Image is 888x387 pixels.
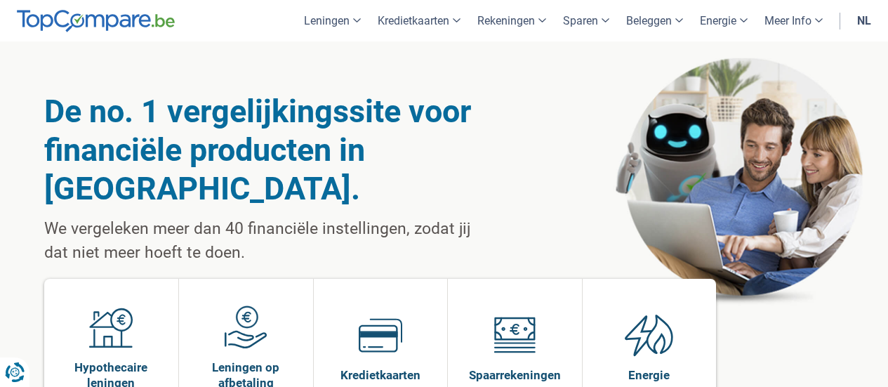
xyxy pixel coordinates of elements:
[44,217,484,265] p: We vergeleken meer dan 40 financiële instellingen, zodat jij dat niet meer hoeft te doen.
[625,313,674,357] img: Energie
[44,92,484,208] h1: De no. 1 vergelijkingssite voor financiële producten in [GEOGRAPHIC_DATA].
[224,306,267,349] img: Leningen op afbetaling
[359,313,402,357] img: Kredietkaarten
[469,367,561,383] span: Spaarrekeningen
[340,367,420,383] span: Kredietkaarten
[17,10,175,32] img: TopCompare
[89,306,133,349] img: Hypothecaire leningen
[493,313,536,357] img: Spaarrekeningen
[628,367,670,383] span: Energie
